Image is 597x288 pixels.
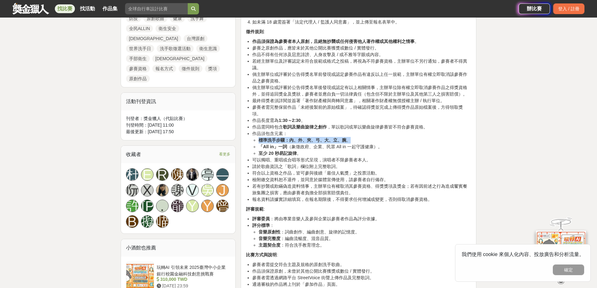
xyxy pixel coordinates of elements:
[156,215,169,228] a: 喵
[252,222,471,249] li: ：
[252,281,471,288] li: 通過審核的作品將上刊於「參加作品」頁面。
[252,170,471,176] li: 符合以上資格之作品，皆可參與後續「最佳人氣獎」之投票活動。
[141,215,154,228] a: 擬
[201,168,214,181] div: 亭
[259,144,287,149] strong: 「All in」一詞
[152,65,176,72] a: 報名方式
[216,184,229,196] a: J
[126,215,139,228] a: B
[536,231,586,272] img: d2146d9a-e6f6-4337-9592-8cefde37ba6b.png
[186,168,199,181] a: Avatar
[141,184,154,196] div: X
[252,130,471,157] li: 作品須包含元素：
[252,104,471,117] li: 參賽者需完整保留作品「未經後製前的原始檔案」，待確認得獎並完成上傳得獎作品原始檔案後，方得領取獎項。
[100,4,120,13] a: 作品集
[553,3,584,14] div: 登入 / 註冊
[126,184,139,196] a: 阮
[186,200,199,212] a: Y
[201,184,214,196] a: 吳
[126,25,153,32] a: 全民ALLIN
[126,200,139,212] div: 許
[252,261,471,268] li: 參賽者需提交符合主題及規格的原創洗手歌曲。
[121,239,236,257] div: 小酒館也推薦
[126,45,154,52] a: 世界洗手日
[279,118,301,123] strong: 1:30～2:30
[155,25,179,32] a: 衛生安全
[126,15,141,22] a: 防疫
[246,252,471,258] p: :
[144,15,167,22] a: 原創歌曲
[259,236,280,241] strong: 音樂完整度
[55,4,75,13] a: 找比賽
[125,3,188,14] input: 全球自行車設計比賽
[171,184,184,196] a: 謝
[252,39,415,44] strong: 作品須保證為參賽者本人原創，且絕無抄襲或任何侵害他人著作權或其他權利之情事
[186,184,199,196] a: V
[201,200,214,212] a: Y
[126,152,141,157] span: 收藏者
[259,229,471,235] li: ：詞曲創作、編曲創意、旋律的記憶度。
[252,58,471,71] li: 若經主辦單位及評審認定未符合規範或格式之投稿，將視為不符參賽資格，主辦單位不另行通知，參賽者不得異議。
[252,216,270,221] strong: 評審委員
[259,144,471,150] li: （象徵政府、企業、民眾 All in 一起守護健康）。
[283,124,327,129] strong: 歌詞及樂曲旋律之創作
[259,235,471,242] li: ：編曲流暢度、混音品質。
[246,29,264,34] strong: 徵件規則
[157,45,194,52] a: 洗手歌徵選活動
[246,252,277,257] strong: 比賽方式與說明
[216,168,229,181] a: —
[141,168,154,181] a: E
[205,65,220,72] a: 獎項
[126,122,231,128] div: 刊登時間： [DATE] 11:00
[246,29,471,35] p: :
[259,138,346,143] strong: 標準洗手步驟：內、外、夾、弓、大、立、腕
[157,276,228,283] div: 310,000 TWD
[171,168,184,181] div: 陳
[252,124,471,130] li: 作品需同時包含 ，單以歌詞或單以樂曲旋律參賽皆不符合參賽資格。
[141,200,154,212] a: [PERSON_NAME]
[252,163,471,170] li: 請於歌曲資訊之「歌詞」欄位附上完整歌詞。
[196,45,220,52] a: 衛生意識
[156,184,169,196] a: Avatar
[126,115,231,122] div: 刊登者： 獎金獵人（代貼比賽）
[156,168,169,181] a: R
[259,137,471,144] li: 。
[171,200,184,212] a: 龍
[519,3,550,14] a: 辦比賽
[252,117,471,124] li: 作品長度需為 。
[252,19,471,25] li: 如未滿 18 歲需簽署「法定代理人 / 監護人同意書」，並上傳至報名表單中。
[152,55,208,62] a: [DEMOGRAPHIC_DATA]
[179,65,202,72] a: 徵件規則
[121,93,236,110] div: 活動刊登資訊
[246,207,264,212] strong: 評審規範
[252,84,471,97] li: 倘主辦單位或評審於公告得獎名單後發現或認定有以上相關情事，主辦單位除有權立即取消參賽作品之得獎資格外，並得追回獎金及獎狀，參賽者並應自負一切法律責任（包含但不限於主辦單位及其他第三人之損害賠償）。
[259,229,280,234] strong: 音樂原創性
[553,264,584,275] button: 確定
[219,151,230,158] span: 看更多
[252,275,471,281] li: 參賽者需透過網路平台 StreetVoice 街聲上傳作品及完整歌詞。
[252,196,471,203] li: 報名資料請據實詳細填寫，在報名期限後，不得要求任何增減或變更，否則得取消參賽資格。
[252,268,471,275] li: 作品須保證原創，未曾於其他公開比賽獲獎或數位 / 實體發行。
[462,252,584,257] span: 我們使用 cookie 來個人化內容、投放廣告和分析流量。
[252,223,270,228] strong: 評分標準
[170,15,185,22] a: 健康
[126,65,150,72] a: 參賽資格
[252,157,471,163] li: 可以獨唱、重唱或合唱等形式呈現，演唱者不限參賽者本人。
[126,128,231,135] div: 最後更新： [DATE] 17:50
[252,71,471,84] li: 倘主辦單位或評審於公告得獎名單前發現或認定參賽作品有違反以上任一規範，主辦單位有權立即取消該參賽作品之參賽資格。
[259,243,280,248] strong: 主題契合度
[259,151,296,156] strong: 至少 20 秒易記旋律
[252,183,471,196] li: 若有抄襲或欺瞞偽造資料情事，主辦單位有權取消其參賽資格、得獎獎項及獎金；若有因前述之行為造成饗賓餐旅集團之損害，應由參賽者負擔全部損害賠償責任。
[126,35,181,42] a: [DEMOGRAPHIC_DATA]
